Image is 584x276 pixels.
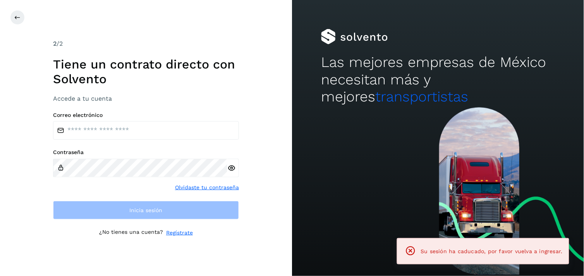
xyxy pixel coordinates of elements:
span: 2 [53,40,57,47]
h3: Accede a tu cuenta [53,95,239,102]
span: Su sesión ha caducado, por favor vuelva a ingresar. [421,248,563,254]
label: Contraseña [53,149,239,156]
div: /2 [53,39,239,48]
span: transportistas [375,88,468,105]
p: ¿No tienes una cuenta? [99,229,163,237]
h2: Las mejores empresas de México necesitan más y mejores [321,54,555,105]
a: Olvidaste tu contraseña [175,183,239,192]
label: Correo electrónico [53,112,239,118]
span: Inicia sesión [130,207,163,213]
a: Regístrate [166,229,193,237]
button: Inicia sesión [53,201,239,219]
h1: Tiene un contrato directo con Solvento [53,57,239,87]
